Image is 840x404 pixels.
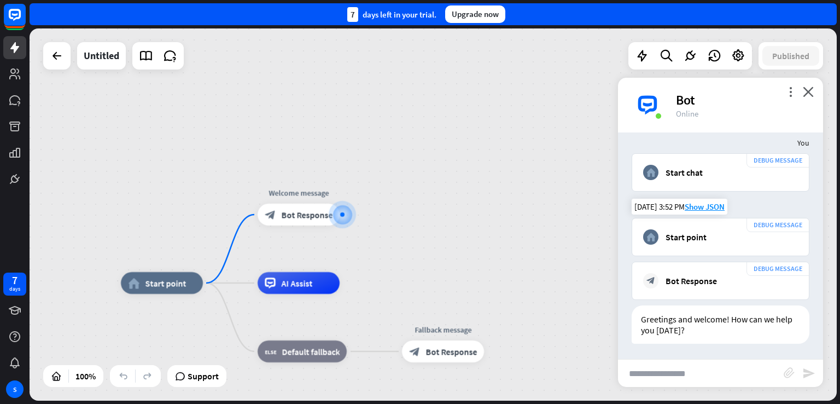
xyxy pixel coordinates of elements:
button: Open LiveChat chat widget [9,4,42,37]
div: DEBUG MESSAGE [746,153,809,168]
div: Welcome message [249,187,348,198]
i: block_bot_response [265,209,276,220]
span: Start point [145,278,186,288]
span: AI Assist [281,278,312,288]
div: S [6,380,24,398]
i: block_bot_response [409,346,420,357]
div: Untitled [84,42,119,70]
i: home_2 [643,229,658,245]
div: 7 [12,275,17,285]
button: Published [762,46,819,66]
i: more_vert [785,86,796,97]
i: send [802,367,815,380]
a: 7 days [3,273,26,296]
div: Start point [666,232,707,243]
div: [DATE] 3:52 PM [632,199,727,215]
i: home_2 [643,165,658,180]
div: DEBUG MESSAGE [746,218,809,232]
i: block_attachment [784,367,795,378]
div: 7 [347,7,358,22]
div: Greetings and welcome! How can we help you [DATE]? [632,305,809,344]
span: Support [188,367,219,385]
span: Bot Response [281,209,332,220]
div: 100% [72,367,99,385]
div: Fallback message [394,324,492,335]
div: Bot Response [666,275,717,286]
i: close [803,86,814,97]
div: days left in your trial. [347,7,436,22]
div: Start chat [666,167,703,178]
i: block_bot_response [643,273,658,288]
div: Upgrade now [445,5,505,23]
div: days [9,285,20,293]
span: Bot Response [425,346,477,357]
span: You [797,138,809,148]
span: Show JSON [685,201,725,212]
i: block_fallback [265,346,276,357]
div: Online [676,108,810,119]
span: Default fallback [282,346,340,357]
div: DEBUG MESSAGE [746,262,809,276]
div: Bot [676,91,810,108]
i: home_2 [128,278,139,288]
